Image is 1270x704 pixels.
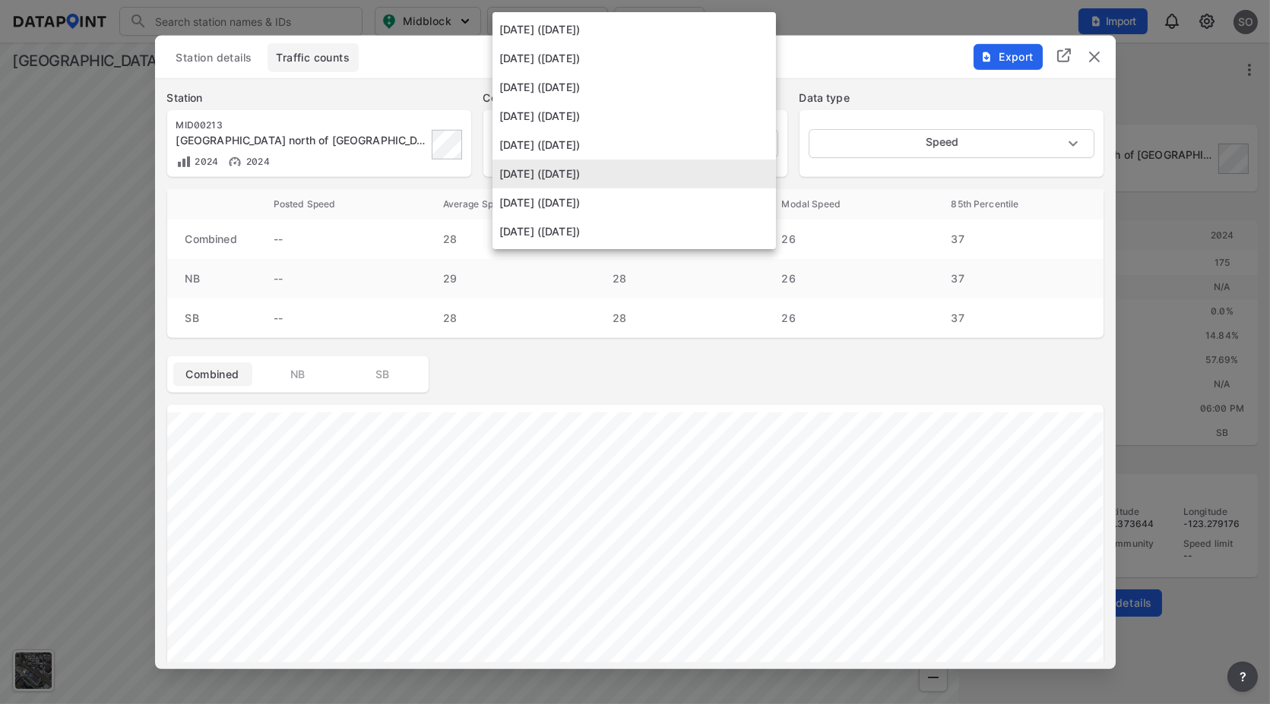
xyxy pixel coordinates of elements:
li: [DATE] ([DATE]) [492,131,776,159]
li: [DATE] ([DATE]) [492,102,776,131]
li: [DATE] ([DATE]) [492,73,776,102]
li: [DATE] ([DATE]) [492,159,776,188]
li: [DATE] ([DATE]) [492,15,776,44]
li: [DATE] ([DATE]) [492,217,776,246]
li: [DATE] ([DATE]) [492,44,776,73]
li: [DATE] ([DATE]) [492,188,776,217]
